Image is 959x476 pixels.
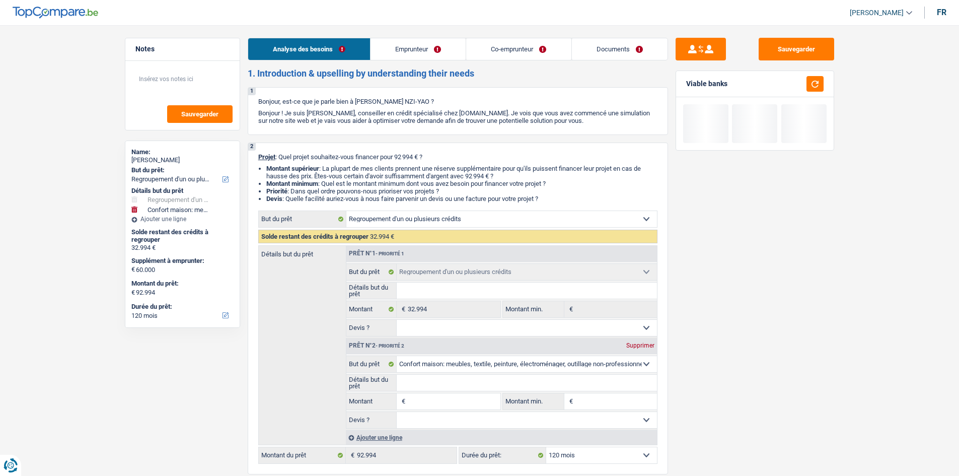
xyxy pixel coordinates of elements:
label: But du prêt [259,211,346,227]
div: Solde restant des crédits à regrouper [131,228,234,244]
span: € [131,265,135,274]
label: Montant [346,301,397,317]
div: 1 [248,88,256,95]
button: Sauvegarder [759,38,834,60]
span: Projet [258,153,275,161]
div: Détails but du prêt [131,187,234,195]
span: Sauvegarder [181,111,218,117]
span: € [346,447,357,463]
label: Montant du prêt [259,447,346,463]
span: 32.994 € [370,233,394,240]
p: : Quel projet souhaitez-vous financer pour 92 994 € ? [258,153,657,161]
button: Sauvegarder [167,105,233,123]
div: fr [937,8,946,17]
div: [PERSON_NAME] [131,156,234,164]
span: € [397,301,408,317]
p: Bonjour ! Je suis [PERSON_NAME], conseiller en crédit spécialisé chez [DOMAIN_NAME]. Je vois que ... [258,109,657,124]
span: Devis [266,195,282,202]
label: Détails but du prêt [346,283,397,299]
div: Viable banks [686,80,727,88]
label: Montant min. [503,393,564,410]
p: Bonjour, est-ce que je parle bien à [PERSON_NAME] NZI-YAO ? [258,98,657,105]
strong: Montant supérieur [266,165,319,172]
li: : Quelle facilité auriez-vous à nous faire parvenir un devis ou une facture pour votre projet ? [266,195,657,202]
label: Supplément à emprunter: [131,257,232,265]
div: Supprimer [624,343,657,349]
strong: Montant minimum [266,180,318,187]
li: : Dans quel ordre pouvons-nous prioriser vos projets ? [266,187,657,195]
li: : Quel est le montant minimum dont vous avez besoin pour financer votre projet ? [266,180,657,187]
span: [PERSON_NAME] [850,9,904,17]
span: € [564,301,575,317]
label: Durée du prêt: [459,447,546,463]
li: : La plupart de mes clients prennent une réserve supplémentaire pour qu'ils puissent financer leu... [266,165,657,180]
strong: Priorité [266,187,287,195]
span: - Priorité 2 [376,343,404,349]
label: But du prêt: [131,166,232,174]
label: But du prêt [346,264,397,280]
a: Emprunteur [371,38,466,60]
h5: Notes [135,45,230,53]
label: Montant min. [503,301,564,317]
span: - Priorité 1 [376,251,404,256]
h2: 1. Introduction & upselling by understanding their needs [248,68,668,79]
label: Devis ? [346,320,397,336]
label: Montant du prêt: [131,280,232,288]
label: Détails but du prêt [259,246,346,257]
div: Prêt n°2 [346,343,407,349]
a: Documents [572,38,668,60]
span: € [564,393,575,410]
div: 2 [248,143,256,151]
a: Co-emprunteur [466,38,571,60]
div: Ajouter une ligne [346,430,657,445]
label: But du prêt [346,356,397,372]
label: Devis ? [346,412,397,428]
div: Ajouter une ligne [131,216,234,223]
span: Solde restant des crédits à regrouper [261,233,368,240]
div: Name: [131,148,234,156]
label: Montant [346,393,397,410]
a: [PERSON_NAME] [842,5,912,21]
span: € [397,393,408,410]
label: Détails but du prêt [346,375,397,391]
div: 32.994 € [131,244,234,252]
span: € [131,289,135,297]
div: Prêt n°1 [346,250,407,257]
label: Durée du prêt: [131,303,232,311]
img: TopCompare Logo [13,7,98,19]
a: Analyse des besoins [248,38,370,60]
